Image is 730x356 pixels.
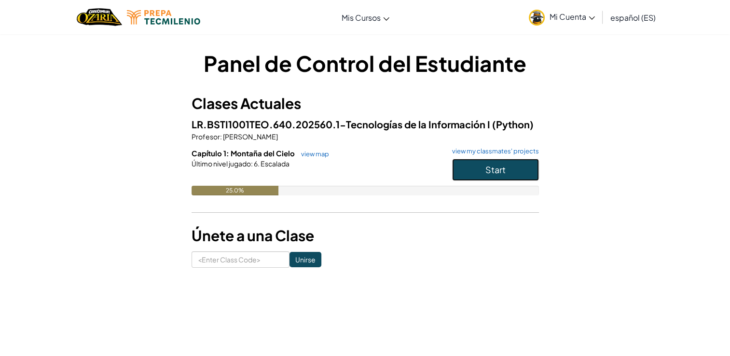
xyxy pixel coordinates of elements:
[337,4,394,30] a: Mis Cursos
[222,132,278,141] span: [PERSON_NAME]
[610,13,656,23] span: español (ES)
[260,159,289,168] span: Escalada
[289,252,321,267] input: Unirse
[77,7,122,27] img: Home
[192,149,296,158] span: Capítulo 1: Montaña del Cielo
[127,10,200,25] img: Tecmilenio logo
[447,148,539,154] a: view my classmates' projects
[192,159,251,168] span: Último nivel jugado
[192,93,539,114] h3: Clases Actuales
[192,132,220,141] span: Profesor
[192,225,539,246] h3: Únete a una Clase
[220,132,222,141] span: :
[296,150,329,158] a: view map
[192,48,539,78] h1: Panel de Control del Estudiante
[253,159,260,168] span: 6.
[342,13,381,23] span: Mis Cursos
[485,164,506,175] span: Start
[192,186,278,195] div: 25.0%
[606,4,661,30] a: español (ES)
[529,10,545,26] img: avatar
[251,159,253,168] span: :
[524,2,600,32] a: Mi Cuenta
[192,118,492,130] span: LR.BSTI1001TEO.640.202560.1-Tecnologías de la Información I
[550,12,595,22] span: Mi Cuenta
[77,7,122,27] a: Ozaria by CodeCombat logo
[452,159,539,181] button: Start
[192,251,289,268] input: <Enter Class Code>
[492,118,534,130] span: (Python)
